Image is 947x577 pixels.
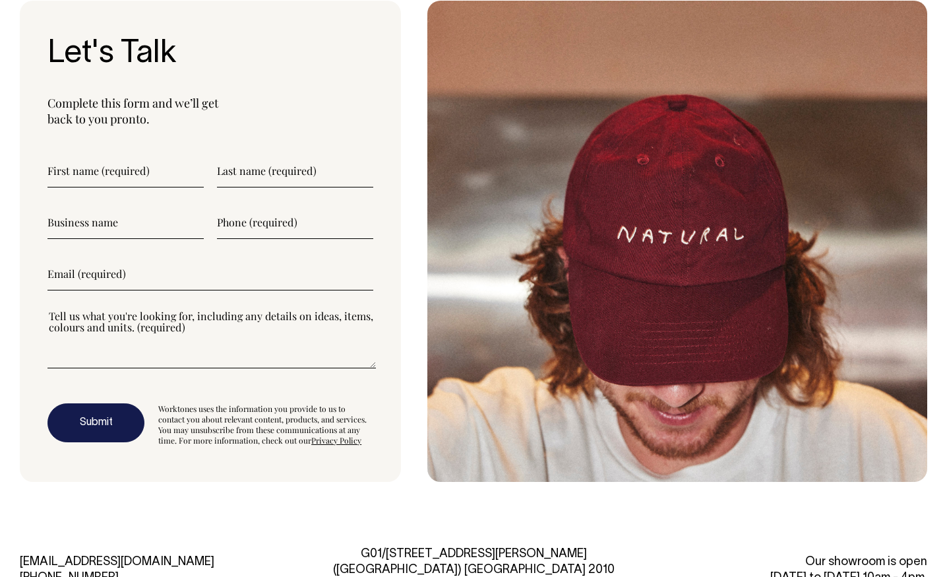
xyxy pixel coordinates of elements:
img: Untitled_design_1bf594e4-9114-4ce3-8867-b5a6cff050b7.png [427,1,927,482]
h3: Let's Talk [47,37,373,72]
button: Submit [47,403,144,443]
p: Complete this form and we’ll get back to you pronto. [47,95,373,127]
div: Worktones uses the information you provide to us to contact you about relevant content, products,... [158,403,373,446]
input: Email (required) [47,257,373,290]
a: [EMAIL_ADDRESS][DOMAIN_NAME] [20,557,214,568]
input: Business name [47,206,204,239]
input: Phone (required) [217,206,373,239]
input: First name (required) [47,154,204,187]
a: Privacy Policy [311,435,361,446]
input: Last name (required) [217,154,373,187]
